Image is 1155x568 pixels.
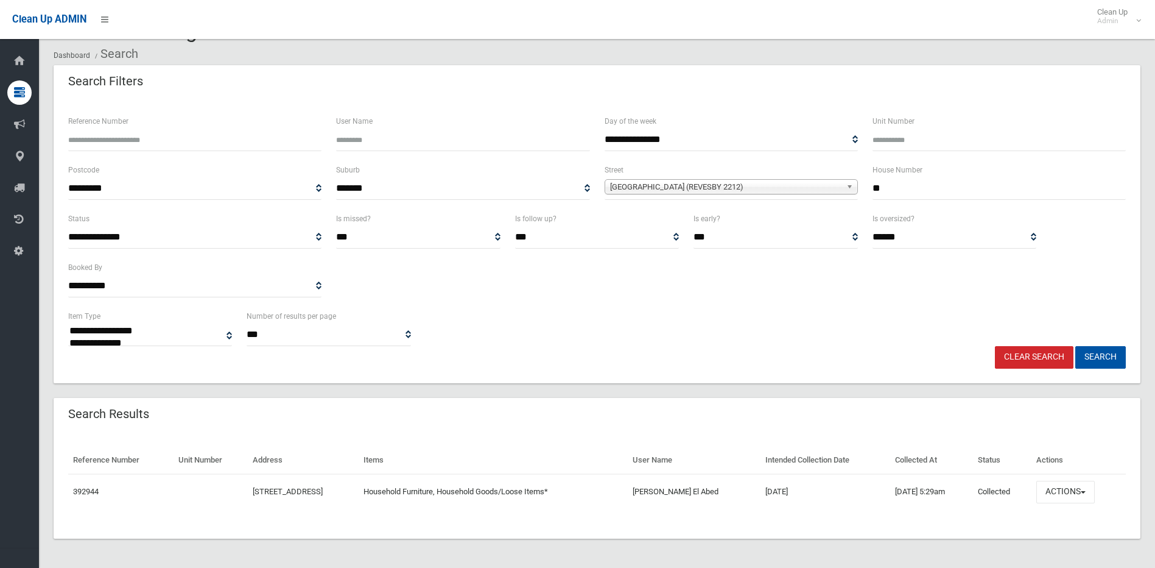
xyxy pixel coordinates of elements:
[174,447,248,474] th: Unit Number
[605,115,656,128] label: Day of the week
[92,43,138,65] li: Search
[610,180,841,194] span: [GEOGRAPHIC_DATA] (REVESBY 2212)
[1097,16,1128,26] small: Admin
[247,310,336,323] label: Number of results per page
[359,474,628,509] td: Household Furniture, Household Goods/Loose Items*
[68,212,90,225] label: Status
[872,163,922,177] label: House Number
[760,474,890,509] td: [DATE]
[605,163,623,177] label: Street
[54,69,158,93] header: Search Filters
[1075,346,1126,369] button: Search
[628,474,760,509] td: [PERSON_NAME] El Abed
[54,51,90,60] a: Dashboard
[248,447,359,474] th: Address
[253,487,323,496] a: [STREET_ADDRESS]
[68,163,99,177] label: Postcode
[872,115,915,128] label: Unit Number
[890,447,973,474] th: Collected At
[68,447,174,474] th: Reference Number
[890,474,973,509] td: [DATE] 5:29am
[693,212,720,225] label: Is early?
[12,13,86,25] span: Clean Up ADMIN
[336,212,371,225] label: Is missed?
[336,115,373,128] label: User Name
[515,212,556,225] label: Is follow up?
[68,261,102,274] label: Booked By
[54,402,164,426] header: Search Results
[628,447,760,474] th: User Name
[1091,7,1140,26] span: Clean Up
[995,346,1073,369] a: Clear Search
[872,212,915,225] label: Is oversized?
[73,487,99,496] a: 392944
[336,163,360,177] label: Suburb
[973,447,1031,474] th: Status
[68,115,128,128] label: Reference Number
[1036,481,1095,503] button: Actions
[760,447,890,474] th: Intended Collection Date
[1031,447,1126,474] th: Actions
[68,310,100,323] label: Item Type
[359,447,628,474] th: Items
[973,474,1031,509] td: Collected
